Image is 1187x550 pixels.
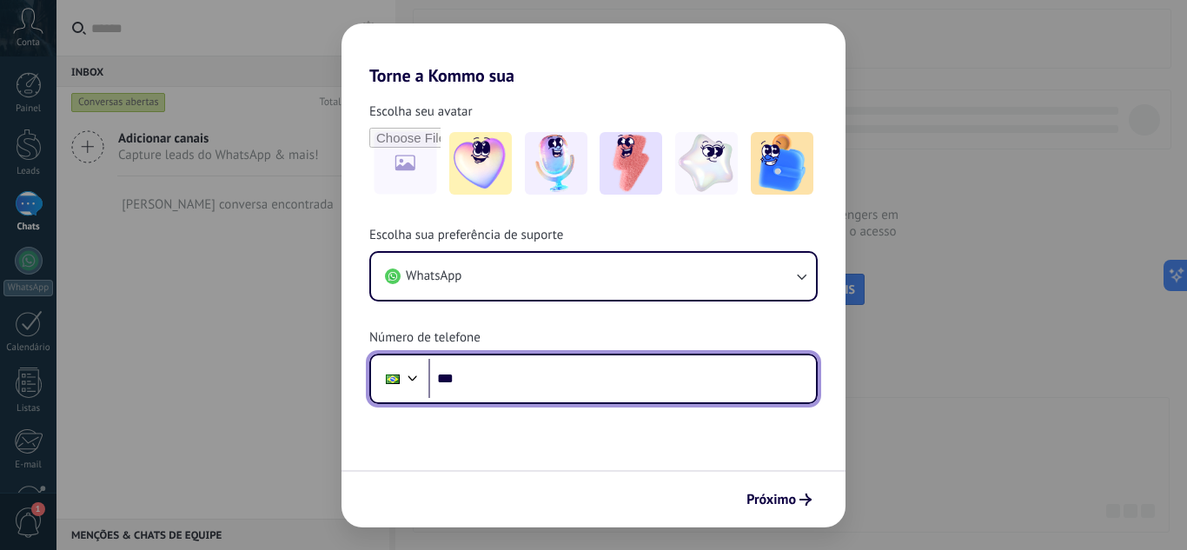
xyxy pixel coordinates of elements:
[675,132,738,195] img: -4.jpeg
[746,494,796,506] span: Próximo
[751,132,813,195] img: -5.jpeg
[600,132,662,195] img: -3.jpeg
[406,268,461,285] span: WhatsApp
[739,485,819,514] button: Próximo
[371,253,816,300] button: WhatsApp
[449,132,512,195] img: -1.jpeg
[525,132,587,195] img: -2.jpeg
[342,23,845,86] h2: Torne a Kommo sua
[369,103,473,121] span: Escolha seu avatar
[369,227,563,244] span: Escolha sua preferência de suporte
[369,329,481,347] span: Número de telefone
[376,361,409,397] div: Brazil: + 55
